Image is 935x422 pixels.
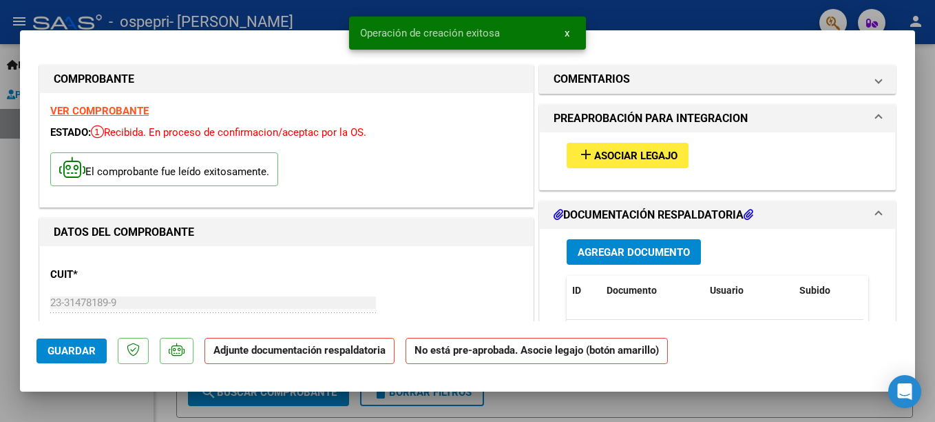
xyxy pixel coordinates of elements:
[540,201,895,229] mat-expansion-panel-header: DOCUMENTACIÓN RESPALDATORIA
[567,239,701,265] button: Agregar Documento
[54,72,134,86] strong: COMPROBANTE
[794,276,863,305] datatable-header-cell: Subido
[888,375,921,408] div: Open Intercom Messenger
[540,66,895,93] mat-expansion-panel-header: COMENTARIOS
[540,105,895,132] mat-expansion-panel-header: PREAPROBACIÓN PARA INTEGRACION
[213,344,386,356] strong: Adjunte documentación respaldatoria
[54,225,194,239] strong: DATOS DEL COMPROBANTE
[554,110,748,127] h1: PREAPROBACIÓN PARA INTEGRACION
[567,276,601,305] datatable-header-cell: ID
[601,276,704,305] datatable-header-cell: Documento
[704,276,794,305] datatable-header-cell: Usuario
[799,285,830,296] span: Subido
[710,285,744,296] span: Usuario
[572,285,581,296] span: ID
[36,339,107,363] button: Guardar
[360,26,500,40] span: Operación de creación exitosa
[91,126,366,139] span: Recibida. En proceso de confirmacion/aceptac por la OS.
[578,246,690,259] span: Agregar Documento
[567,143,689,168] button: Asociar Legajo
[406,338,668,365] strong: No está pre-aprobada. Asocie legajo (botón amarillo)
[50,267,192,283] p: CUIT
[50,152,278,186] p: El comprobante fue leído exitosamente.
[567,320,863,354] div: No data to display
[607,285,657,296] span: Documento
[540,132,895,190] div: PREAPROBACIÓN PARA INTEGRACION
[565,27,569,39] span: x
[48,345,96,357] span: Guardar
[594,150,677,162] span: Asociar Legajo
[554,21,580,46] button: x
[554,71,630,88] h1: COMENTARIOS
[50,105,149,117] a: VER COMPROBANTE
[578,146,594,163] mat-icon: add
[863,276,932,305] datatable-header-cell: Acción
[554,207,753,223] h1: DOCUMENTACIÓN RESPALDATORIA
[50,126,91,139] span: ESTADO:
